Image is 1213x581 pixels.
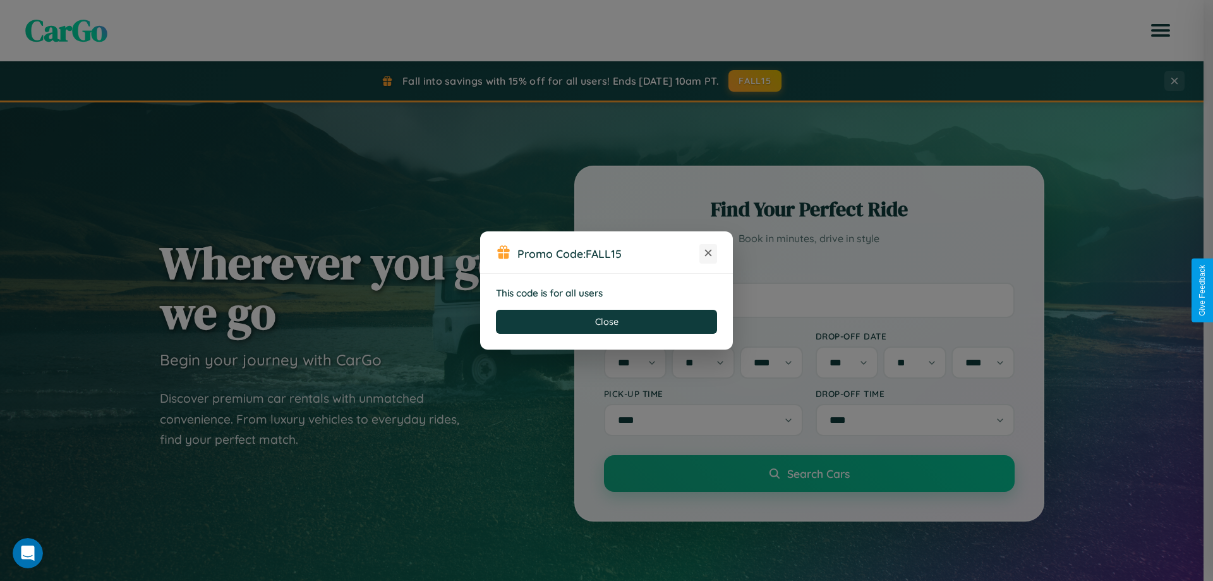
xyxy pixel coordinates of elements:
h3: Promo Code: [517,247,699,260]
iframe: Intercom live chat [13,538,43,568]
button: Close [496,310,717,334]
b: FALL15 [586,247,622,260]
div: Give Feedback [1198,265,1207,316]
strong: This code is for all users [496,287,603,299]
